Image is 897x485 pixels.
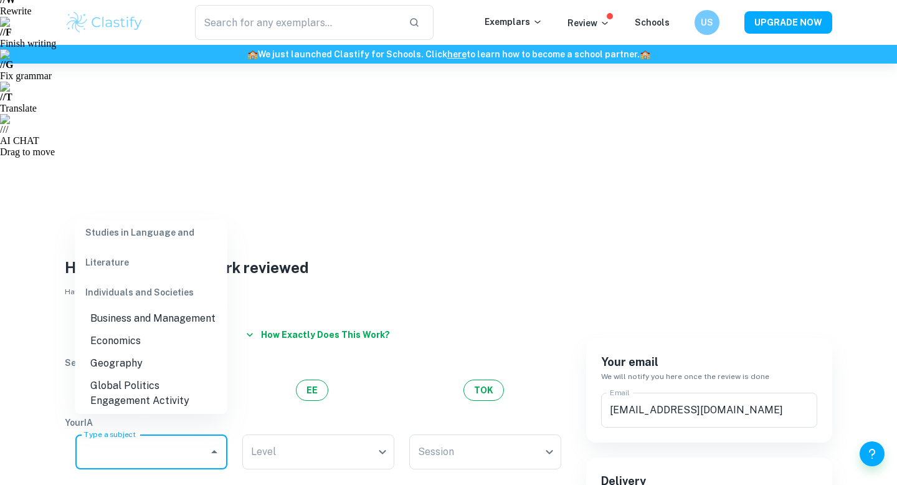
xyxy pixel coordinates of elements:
div: Studies in Language and Literature [75,218,227,277]
h1: Have your IB coursework reviewed [65,256,832,279]
li: Global Politics Engagement Activity [75,375,227,412]
span: Have any questions? [65,287,181,296]
button: TOK [463,380,504,401]
button: Close [206,443,223,461]
li: Business and Management [75,307,227,330]
button: EE [296,380,328,401]
label: Email [610,387,630,398]
button: How exactly does this work? [241,324,395,346]
h6: Your email [601,353,817,371]
p: Your IA [65,416,571,430]
p: Select a category [65,356,571,370]
div: Individuals and Societies [75,277,227,307]
input: We'll contact you here [601,393,817,428]
button: Help and Feedback [860,441,885,466]
li: Economics [75,330,227,352]
li: Global Politics Presentation [75,412,227,449]
label: Type a subject [84,429,136,439]
h6: We will notify you here once the review is done [601,371,817,383]
li: Geography [75,352,227,375]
